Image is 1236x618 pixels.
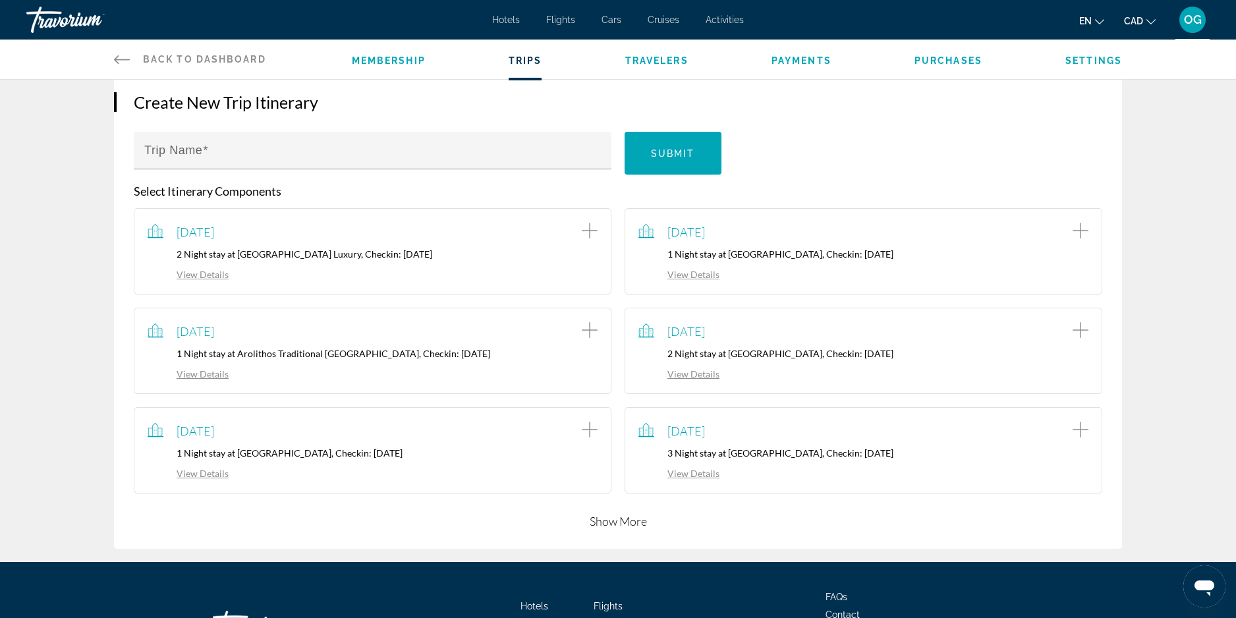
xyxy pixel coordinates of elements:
a: Settings [1065,55,1122,66]
a: Cars [602,14,621,25]
span: [DATE] [177,424,214,438]
button: Change currency [1124,11,1156,30]
a: Payments [772,55,831,66]
a: Travelers [625,55,688,66]
a: Activities [706,14,744,25]
button: Add item to trip [1073,222,1088,242]
a: View Details [148,468,229,479]
p: 1 Night stay at [GEOGRAPHIC_DATA], Checkin: [DATE] [148,447,598,459]
button: Submit [625,132,721,175]
button: Show More [590,513,647,529]
span: [DATE] [667,225,705,239]
p: 2 Night stay at [GEOGRAPHIC_DATA], Checkin: [DATE] [638,348,1088,359]
a: Travorium [26,3,158,37]
a: Hotels [520,601,548,611]
a: Back to Dashboard [114,40,266,79]
a: Trips [509,55,542,66]
a: Cruises [648,14,679,25]
a: Hotels [492,14,520,25]
a: FAQs [826,592,847,602]
p: 1 Night stay at Arolithos Traditional [GEOGRAPHIC_DATA], Checkin: [DATE] [148,348,598,359]
button: Add item to trip [1073,421,1088,441]
span: [DATE] [667,324,705,339]
span: [DATE] [177,225,214,239]
button: User Menu [1175,6,1210,34]
a: View Details [148,269,229,280]
span: [DATE] [177,324,214,339]
a: View Details [638,468,719,479]
span: en [1079,16,1092,26]
a: Purchases [914,55,982,66]
button: Add item to trip [1073,322,1088,341]
span: Back to Dashboard [143,54,266,65]
p: 2 Night stay at [GEOGRAPHIC_DATA] Luxury, Checkin: [DATE] [148,248,598,260]
p: 1 Night stay at [GEOGRAPHIC_DATA], Checkin: [DATE] [638,248,1088,260]
a: View Details [638,269,719,280]
a: View Details [638,368,719,379]
span: OG [1184,13,1202,26]
button: Add item to trip [582,322,598,341]
span: [DATE] [667,424,705,438]
span: CAD [1124,16,1143,26]
span: Submit [651,148,695,159]
mat-label: Trip Name [144,144,202,157]
iframe: Button to launch messaging window [1183,565,1225,607]
button: Add item to trip [582,421,598,441]
button: Add item to trip [582,222,598,242]
a: Flights [546,14,575,25]
h3: Create New Trip Itinerary [134,92,1102,112]
button: Change language [1079,11,1104,30]
a: View Details [148,368,229,379]
a: Flights [594,601,623,611]
p: Select Itinerary Components [134,184,1102,198]
p: 3 Night stay at [GEOGRAPHIC_DATA], Checkin: [DATE] [638,447,1088,459]
a: Membership [352,55,426,66]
